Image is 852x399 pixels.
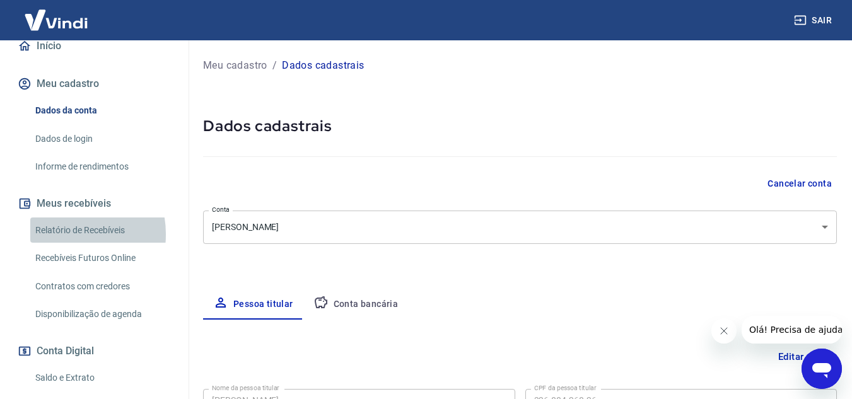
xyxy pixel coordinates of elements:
[203,211,837,244] div: [PERSON_NAME]
[8,9,106,19] span: Olá! Precisa de ajuda?
[203,58,267,73] a: Meu cadastro
[15,70,173,98] button: Meu cadastro
[30,217,173,243] a: Relatório de Recebíveis
[15,190,173,217] button: Meus recebíveis
[791,9,837,32] button: Sair
[534,383,597,393] label: CPF da pessoa titular
[30,126,173,152] a: Dados de login
[30,154,173,180] a: Informe de rendimentos
[30,365,173,391] a: Saldo e Extrato
[802,349,842,389] iframe: Botão para abrir a janela de mensagens
[30,98,173,124] a: Dados da conta
[203,116,837,136] h5: Dados cadastrais
[30,301,173,327] a: Disponibilização de agenda
[272,58,277,73] p: /
[15,337,173,365] button: Conta Digital
[30,274,173,299] a: Contratos com credores
[15,1,97,39] img: Vindi
[773,345,837,369] button: Editar nome
[212,383,279,393] label: Nome da pessoa titular
[15,32,173,60] a: Início
[303,289,409,320] button: Conta bancária
[30,245,173,271] a: Recebíveis Futuros Online
[762,172,837,195] button: Cancelar conta
[711,318,737,344] iframe: Fechar mensagem
[282,58,364,73] p: Dados cadastrais
[203,289,303,320] button: Pessoa titular
[212,205,230,214] label: Conta
[742,316,842,344] iframe: Mensagem da empresa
